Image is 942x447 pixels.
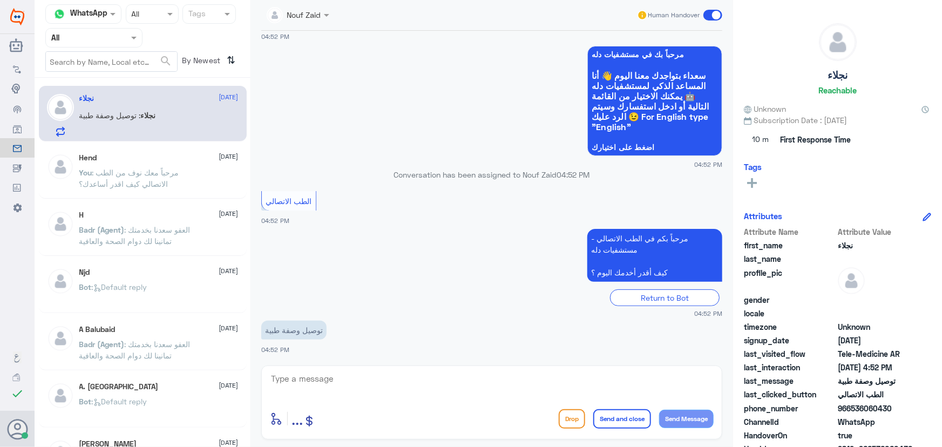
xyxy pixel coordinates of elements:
[187,8,206,22] div: Tags
[838,321,916,333] span: Unknown
[266,197,312,206] span: الطب الاتصالي
[744,240,836,251] span: first_name
[46,52,177,71] input: Search by Name, Local etc…
[838,335,916,346] span: 2025-09-04T13:52:09.18Z
[838,389,916,400] span: الطب الاتصالي
[261,217,289,224] span: 04:52 PM
[838,430,916,441] span: true
[79,268,90,277] h5: Njd
[7,419,28,439] button: Avatar
[47,94,74,121] img: defaultAdmin.png
[838,267,865,294] img: defaultAdmin.png
[838,294,916,306] span: null
[47,153,74,180] img: defaultAdmin.png
[744,253,836,265] span: last_name
[227,51,236,69] i: ⇅
[838,416,916,428] span: 2
[818,85,857,95] h6: Reachable
[838,226,916,238] span: Attribute Value
[47,268,74,295] img: defaultAdmin.png
[610,289,720,306] div: Return to Bot
[261,321,327,340] p: 4/9/2025, 4:52 PM
[79,225,191,246] span: : العفو سعدنا بخدمتك تمانينا لك دوام الصحة والعافية
[557,170,590,179] span: 04:52 PM
[828,69,848,82] h5: نجلاء
[744,308,836,319] span: locale
[79,282,92,292] span: Bot
[694,160,722,169] span: 04:52 PM
[744,389,836,400] span: last_clicked_button
[219,266,239,276] span: [DATE]
[744,162,762,172] h6: Tags
[587,229,722,282] p: 4/9/2025, 4:52 PM
[79,111,141,120] span: : توصيل وصفة طبية
[744,211,782,221] h6: Attributes
[51,6,67,22] img: whatsapp.png
[219,92,239,102] span: [DATE]
[79,397,92,406] span: Bot
[559,409,585,429] button: Drop
[10,8,24,25] img: Widebot Logo
[292,409,303,428] span: ...
[744,430,836,441] span: HandoverOn
[79,153,97,162] h5: Hend
[47,325,74,352] img: defaultAdmin.png
[838,403,916,414] span: 966536060430
[292,407,303,431] button: ...
[219,323,239,333] span: [DATE]
[659,410,714,428] button: Send Message
[92,397,147,406] span: : Default reply
[744,130,776,150] span: 10 m
[744,335,836,346] span: signup_date
[79,211,84,220] h5: H
[79,168,179,188] span: : مرحباً معك نوف من الطب الاتصالي كيف اقدر أساعدك؟
[79,168,92,177] span: You
[261,346,289,353] span: 04:52 PM
[47,211,74,238] img: defaultAdmin.png
[261,33,289,40] span: 04:52 PM
[219,209,239,219] span: [DATE]
[648,10,700,20] span: Human Handover
[592,50,718,59] span: مرحباً بك في مستشفيات دله
[219,381,239,390] span: [DATE]
[838,375,916,387] span: توصيل وصفة طبية
[178,51,223,73] span: By Newest
[592,143,718,152] span: اضغط على اختيارك
[838,362,916,373] span: 2025-09-04T13:52:33.062Z
[92,282,147,292] span: : Default reply
[744,294,836,306] span: gender
[79,340,125,349] span: Badr (Agent)
[744,403,836,414] span: phone_number
[11,387,24,400] i: check
[219,152,239,161] span: [DATE]
[79,340,191,360] span: : العفو سعدنا بخدمتك تمانينا لك دوام الصحة والعافية
[744,321,836,333] span: timezone
[694,309,722,318] span: 04:52 PM
[261,169,722,180] p: Conversation has been assigned to Nouf Zaid
[838,348,916,360] span: Tele-Medicine AR
[593,409,651,429] button: Send and close
[744,267,836,292] span: profile_pic
[159,55,172,67] span: search
[819,24,856,60] img: defaultAdmin.png
[79,94,94,103] h5: نجلاء
[744,416,836,428] span: ChannelId
[79,325,116,334] h5: A Balubaid
[141,111,156,120] span: نجلاء
[838,240,916,251] span: نجلاء
[744,348,836,360] span: last_visited_flow
[744,362,836,373] span: last_interaction
[780,134,851,145] span: First Response Time
[47,382,74,409] img: defaultAdmin.png
[159,52,172,70] button: search
[592,70,718,132] span: سعداء بتواجدك معنا اليوم 👋 أنا المساعد الذكي لمستشفيات دله 🤖 يمكنك الاختيار من القائمة التالية أو...
[744,114,931,126] span: Subscription Date : [DATE]
[744,226,836,238] span: Attribute Name
[79,382,159,391] h5: A. Turki
[744,103,786,114] span: Unknown
[744,375,836,387] span: last_message
[79,225,125,234] span: Badr (Agent)
[838,308,916,319] span: null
